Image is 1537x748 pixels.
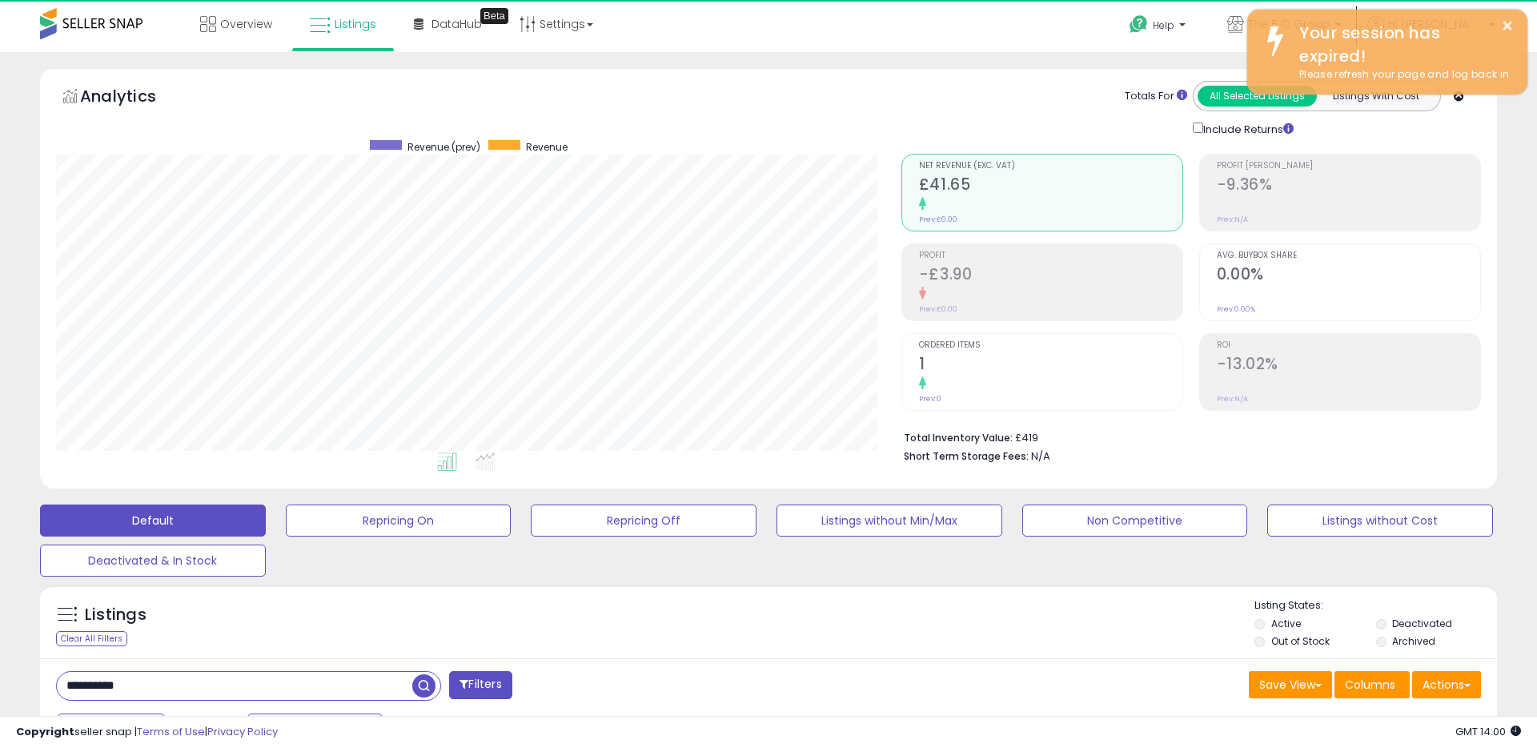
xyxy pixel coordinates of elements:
[56,631,127,646] div: Clear All Filters
[919,162,1182,171] span: Net Revenue (Exc. VAT)
[919,251,1182,260] span: Profit
[247,714,383,741] button: Sep-25 - Oct-01
[1117,2,1202,52] a: Help
[1217,215,1248,224] small: Prev: N/A
[1455,724,1521,739] span: 2025-10-12 14:00 GMT
[1129,14,1149,34] i: Get Help
[1267,505,1493,537] button: Listings without Cost
[1181,119,1313,138] div: Include Returns
[1501,16,1514,36] button: ×
[1412,671,1481,698] button: Actions
[449,671,512,699] button: Filters
[1249,671,1332,698] button: Save View
[904,431,1013,444] b: Total Inventory Value:
[1198,86,1317,107] button: All Selected Listings
[1271,634,1330,648] label: Out of Stock
[919,175,1182,197] h2: £41.65
[919,304,957,314] small: Prev: £0.00
[1217,341,1480,350] span: ROI
[286,505,512,537] button: Repricing On
[526,140,568,154] span: Revenue
[777,505,1002,537] button: Listings without Min/Max
[80,85,187,111] h5: Analytics
[16,725,278,740] div: seller snap | |
[1334,671,1410,698] button: Columns
[1316,86,1435,107] button: Listings With Cost
[480,8,508,24] div: Tooltip anchor
[904,449,1029,463] b: Short Term Storage Fees:
[531,505,756,537] button: Repricing Off
[1217,175,1480,197] h2: -9.36%
[919,341,1182,350] span: Ordered Items
[1271,617,1301,630] label: Active
[1345,677,1395,693] span: Columns
[1392,634,1435,648] label: Archived
[1217,162,1480,171] span: Profit [PERSON_NAME]
[1217,304,1255,314] small: Prev: 0.00%
[1217,355,1480,376] h2: -13.02%
[1031,448,1050,464] span: N/A
[137,724,205,739] a: Terms of Use
[431,16,482,32] span: DataHub
[1022,505,1248,537] button: Non Competitive
[1287,67,1515,82] div: Please refresh your page and log back in
[1153,18,1174,32] span: Help
[1125,89,1187,104] div: Totals For
[919,265,1182,287] h2: -£3.90
[1392,617,1452,630] label: Deactivated
[1217,265,1480,287] h2: 0.00%
[919,215,957,224] small: Prev: £0.00
[207,724,278,739] a: Privacy Policy
[40,545,266,577] button: Deactivated & In Stock
[85,604,146,626] h5: Listings
[220,16,272,32] span: Overview
[919,394,941,404] small: Prev: 0
[16,724,74,739] strong: Copyright
[1217,251,1480,260] span: Avg. Buybox Share
[335,16,376,32] span: Listings
[407,140,480,154] span: Revenue (prev)
[58,714,165,741] button: Last 7 Days
[1254,598,1496,613] p: Listing States:
[919,355,1182,376] h2: 1
[1217,394,1248,404] small: Prev: N/A
[904,427,1469,446] li: £419
[1287,22,1515,67] div: Your session has expired!
[40,505,266,537] button: Default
